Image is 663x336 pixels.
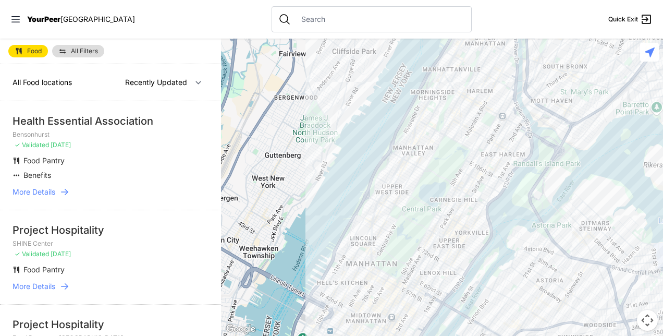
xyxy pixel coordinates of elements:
[608,15,638,23] span: Quick Exit
[15,250,49,258] span: ✓ Validated
[8,45,48,57] a: Food
[71,48,98,54] span: All Filters
[637,310,658,331] button: Map camera controls
[295,14,465,25] input: Search
[13,114,208,128] div: Health Essential Association
[13,239,208,248] p: SHINE Center
[13,281,208,292] a: More Details
[224,322,258,336] img: Google
[60,15,135,23] span: [GEOGRAPHIC_DATA]
[13,317,208,332] div: Project Hospitality
[13,281,55,292] span: More Details
[13,187,208,197] a: More Details
[13,130,208,139] p: Bensonhurst
[27,15,60,23] span: YourPeer
[51,250,71,258] span: [DATE]
[27,16,135,22] a: YourPeer[GEOGRAPHIC_DATA]
[608,13,653,26] a: Quick Exit
[13,187,55,197] span: More Details
[13,78,72,87] span: All Food locations
[13,223,208,237] div: Project Hospitality
[224,322,258,336] a: Open this area in Google Maps (opens a new window)
[27,48,42,54] span: Food
[52,45,104,57] a: All Filters
[15,141,49,149] span: ✓ Validated
[51,141,71,149] span: [DATE]
[23,156,65,165] span: Food Pantry
[23,265,65,274] span: Food Pantry
[23,171,51,179] span: Benefits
